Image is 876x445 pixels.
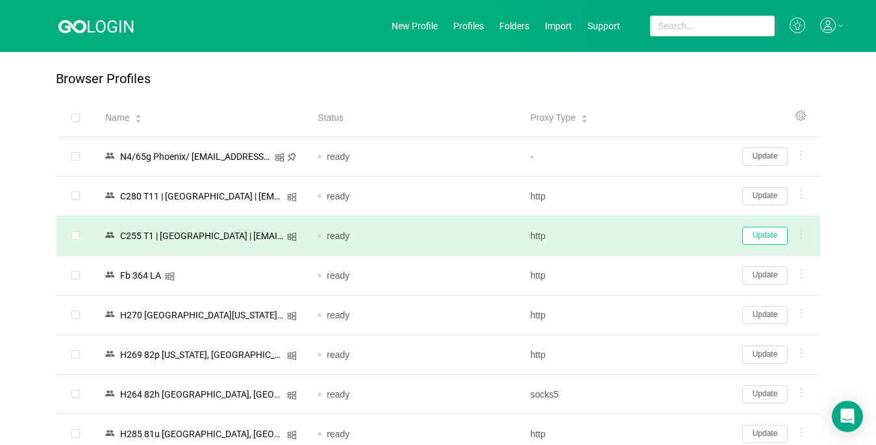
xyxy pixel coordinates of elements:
a: Support [588,21,620,31]
button: Update [742,425,788,443]
a: Folders [499,21,529,31]
button: Update [742,346,788,364]
i: icon: windows [287,390,297,400]
div: C255 T1 | [GEOGRAPHIC_DATA] | [EMAIL_ADDRESS][DOMAIN_NAME] [116,227,287,244]
div: Open Intercom Messenger [832,401,863,432]
span: ready [327,350,349,360]
i: icon: caret-up [135,113,142,117]
p: Browser Profiles [56,71,151,86]
span: ready [327,191,349,201]
i: icon: caret-up [581,113,588,117]
button: Update [742,306,788,324]
button: Update [742,227,788,245]
button: Update [742,147,788,166]
div: Sort [134,112,142,121]
i: icon: windows [287,430,297,440]
i: icon: windows [287,351,297,361]
div: Н285 81u [GEOGRAPHIC_DATA], [GEOGRAPHIC_DATA]/ [EMAIL_ADDRESS][DOMAIN_NAME] [116,426,287,442]
span: Status [318,111,344,125]
span: ready [327,151,349,162]
i: icon: windows [287,232,297,242]
i: icon: pushpin [287,152,297,162]
td: http [520,335,732,375]
span: ready [327,270,349,281]
a: New Profile [392,21,438,31]
span: ready [327,310,349,320]
td: http [520,256,732,296]
div: Fb 364 LA [116,267,165,284]
div: C280 T11 | [GEOGRAPHIC_DATA] | [EMAIL_ADDRESS][DOMAIN_NAME] [116,188,287,205]
span: ready [327,429,349,439]
td: - [520,137,732,177]
span: ready [327,231,349,241]
i: icon: caret-down [135,118,142,121]
div: Н269 82p [US_STATE], [GEOGRAPHIC_DATA]/ [EMAIL_ADDRESS][DOMAIN_NAME] [116,346,287,363]
i: icon: windows [275,153,284,162]
i: icon: windows [287,192,297,202]
span: ready [327,389,349,400]
span: Proxy Type [531,111,576,125]
td: http [520,216,732,256]
td: http [520,296,732,335]
div: Н264 82h [GEOGRAPHIC_DATA], [GEOGRAPHIC_DATA]/ [EMAIL_ADDRESS][DOMAIN_NAME] [116,386,287,403]
td: socks5 [520,375,732,414]
span: Name [105,111,129,125]
div: Sort [581,112,588,121]
button: Update [742,187,788,205]
td: http [520,177,732,216]
button: Update [742,266,788,285]
button: Update [742,385,788,403]
a: Import [545,21,572,31]
input: Search... [650,16,775,36]
i: icon: caret-down [581,118,588,121]
div: Н270 [GEOGRAPHIC_DATA][US_STATE]/ [EMAIL_ADDRESS][DOMAIN_NAME] [116,307,287,324]
div: N4/65g Phoenix/ [EMAIL_ADDRESS][DOMAIN_NAME] [116,148,275,165]
i: icon: windows [165,272,175,281]
a: Profiles [453,21,484,31]
i: icon: windows [287,311,297,321]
